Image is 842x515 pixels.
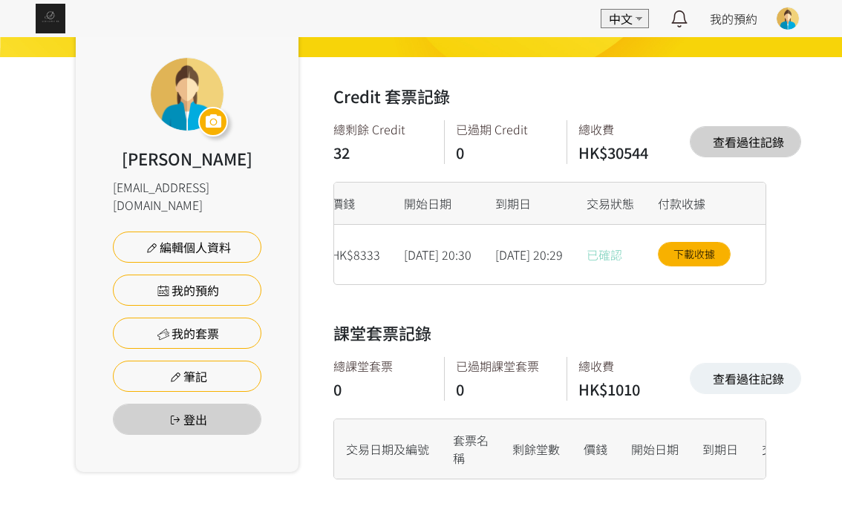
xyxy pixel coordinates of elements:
[578,357,675,375] div: 總收費
[456,357,552,375] div: 已過期課堂套票
[113,275,261,306] a: 我的預約
[646,183,743,225] div: 付款收據
[690,126,801,157] a: 查看過往記錄
[575,225,646,284] div: 已確認
[750,419,821,479] div: 交易狀態
[333,142,429,164] div: 32
[333,321,431,345] h2: 課堂套票記錄
[113,318,261,349] a: 我的套票
[572,419,619,479] div: 價錢
[392,183,483,225] div: 開始日期
[710,10,757,27] a: 我的預約
[658,242,731,266] a: 下載收據
[36,4,65,33] img: img_61c0148bb0266
[578,120,675,138] div: 總收費
[578,378,675,401] div: HK$1010
[483,225,575,284] div: [DATE] 20:29
[392,225,483,284] div: [DATE] 20:30
[578,142,675,164] div: HK$30544
[113,178,261,214] div: [EMAIL_ADDRESS][DOMAIN_NAME]
[333,378,429,401] div: 0
[319,225,392,284] div: HK$8333
[483,183,575,225] div: 到期日
[113,361,261,392] a: 筆記
[113,404,261,435] button: 登出
[319,183,392,225] div: 價錢
[691,419,750,479] div: 到期日
[500,419,572,479] div: 剩餘堂數
[334,419,441,479] div: 交易日期及編號
[690,363,801,394] a: 查看過往記錄
[333,120,429,138] div: 總剩餘 Credit
[575,183,646,225] div: 交易狀態
[333,357,429,375] div: 總課堂套票
[122,146,252,171] div: [PERSON_NAME]
[113,232,261,263] a: 編輯個人資料
[333,84,450,108] h2: Credit 套票記錄
[456,378,552,401] div: 0
[441,419,500,479] div: 套票名稱
[456,142,552,164] div: 0
[619,419,691,479] div: 開始日期
[456,120,552,138] div: 已過期 Credit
